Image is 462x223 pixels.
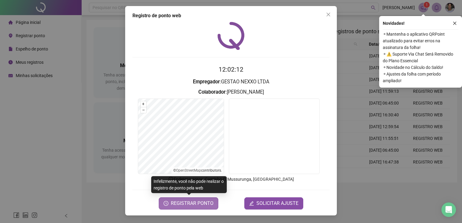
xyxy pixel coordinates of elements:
[256,200,298,207] span: SOLICITAR AJUSTE
[193,79,220,85] strong: Empregador
[198,89,226,95] strong: Colaborador
[132,12,330,19] div: Registro de ponto web
[132,78,330,86] h3: : GESTAO NEXXO LTDA
[383,71,458,84] span: ⚬ Ajustes da folha com período ampliado!
[217,22,245,50] img: QRPoint
[173,168,222,173] li: © contributors.
[326,12,331,17] span: close
[176,168,201,173] a: OpenStreetMap
[249,201,254,206] span: edit
[383,64,458,71] span: ⚬ Novidade no Cálculo do Saldo!
[141,101,146,107] button: +
[141,107,146,113] button: –
[132,176,330,183] p: Endereço aprox. : Caminho O, Mussurunga, [GEOGRAPHIC_DATA]
[159,197,218,209] button: REGISTRAR PONTO
[383,31,458,51] span: ⚬ Mantenha o aplicativo QRPoint atualizado para evitar erros na assinatura da folha!
[383,51,458,64] span: ⚬ ⚠️ Suporte Via Chat Será Removido do Plano Essencial
[244,197,303,209] button: editSOLICITAR AJUSTE
[171,200,213,207] span: REGISTRAR PONTO
[132,88,330,96] h3: : [PERSON_NAME]
[441,202,456,217] div: Open Intercom Messenger
[383,20,405,27] span: Novidades !
[324,10,333,19] button: Close
[164,201,168,206] span: clock-circle
[151,176,227,193] div: Infelizmente, você não pode realizar o registro de ponto pela web
[219,66,243,73] time: 12:02:12
[453,21,457,25] span: close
